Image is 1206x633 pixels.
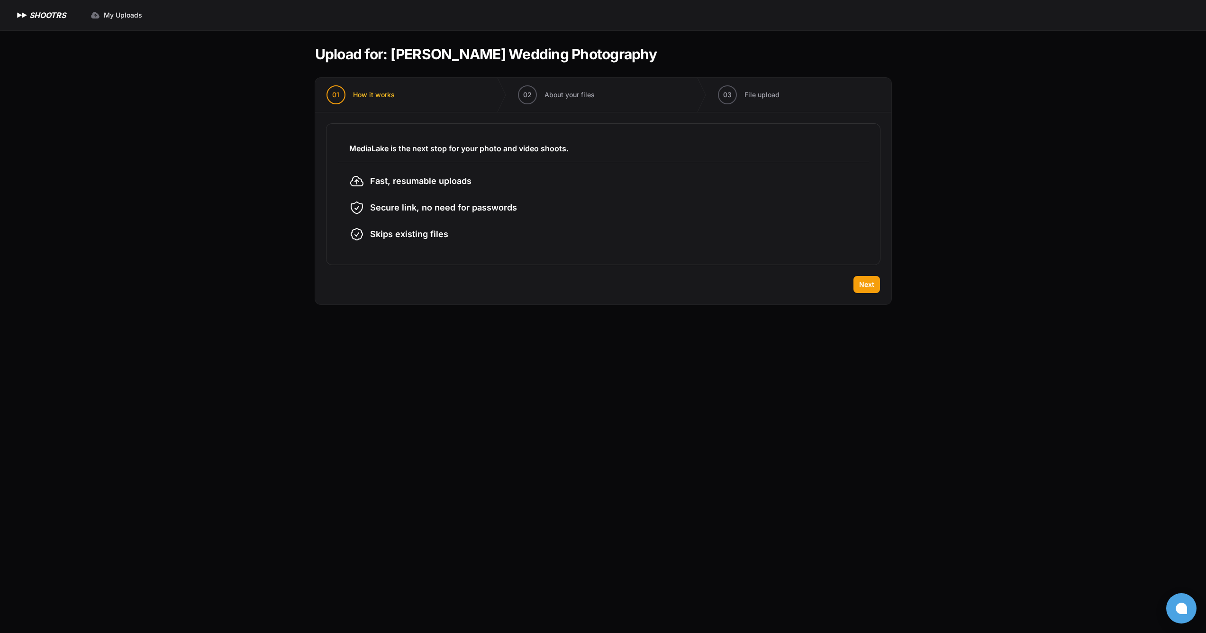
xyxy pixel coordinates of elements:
h1: Upload for: [PERSON_NAME] Wedding Photography [315,46,657,63]
span: Skips existing files [370,228,448,241]
button: 02 About your files [507,78,606,112]
span: Fast, resumable uploads [370,174,472,188]
span: How it works [353,90,395,100]
h1: SHOOTRS [29,9,66,21]
span: Next [859,280,874,289]
button: 03 File upload [707,78,791,112]
a: SHOOTRS SHOOTRS [15,9,66,21]
button: Open chat window [1166,593,1197,624]
span: 02 [523,90,532,100]
span: Secure link, no need for passwords [370,201,517,214]
span: File upload [744,90,780,100]
h3: MediaLake is the next stop for your photo and video shoots. [349,143,857,154]
span: About your files [544,90,595,100]
button: 01 How it works [315,78,406,112]
button: Next [853,276,880,293]
span: 01 [332,90,339,100]
img: SHOOTRS [15,9,29,21]
span: My Uploads [104,10,142,20]
a: My Uploads [85,7,148,24]
span: 03 [723,90,732,100]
